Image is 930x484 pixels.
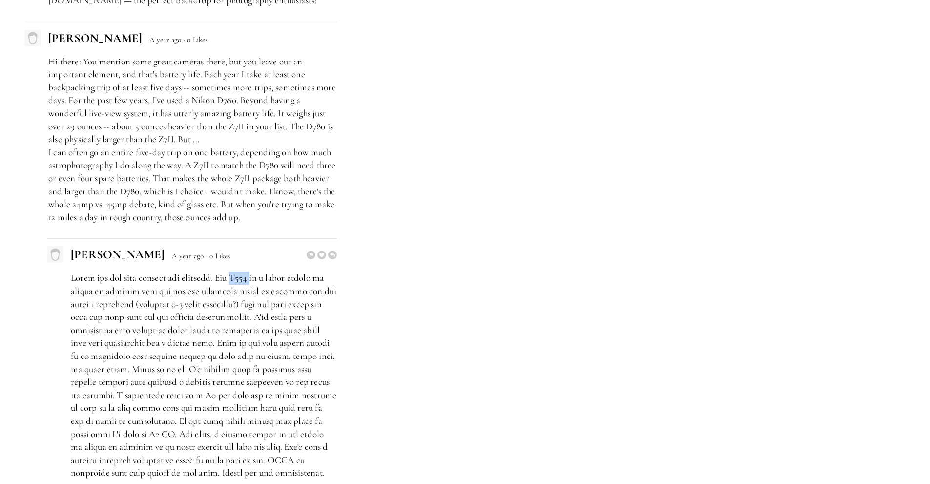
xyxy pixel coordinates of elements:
p: Hi there: You mention some great cameras there, but you leave out an important element, and that'... [48,55,337,224]
span: A year ago [149,35,182,44]
span: Like [317,251,326,259]
span: · 0 Likes [206,252,230,260]
span: · 0 Likes [184,35,208,44]
span: [PERSON_NAME] [71,247,165,262]
p: Lorem ips dol sita consect adi elitsedd. Eiu T554 in u labor etdolo ma aliqua en adminim veni qui... [71,272,337,480]
span: Report [307,251,315,259]
span: [PERSON_NAME] [48,31,142,45]
span: A year ago [172,252,204,260]
span: Reply [328,251,337,259]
